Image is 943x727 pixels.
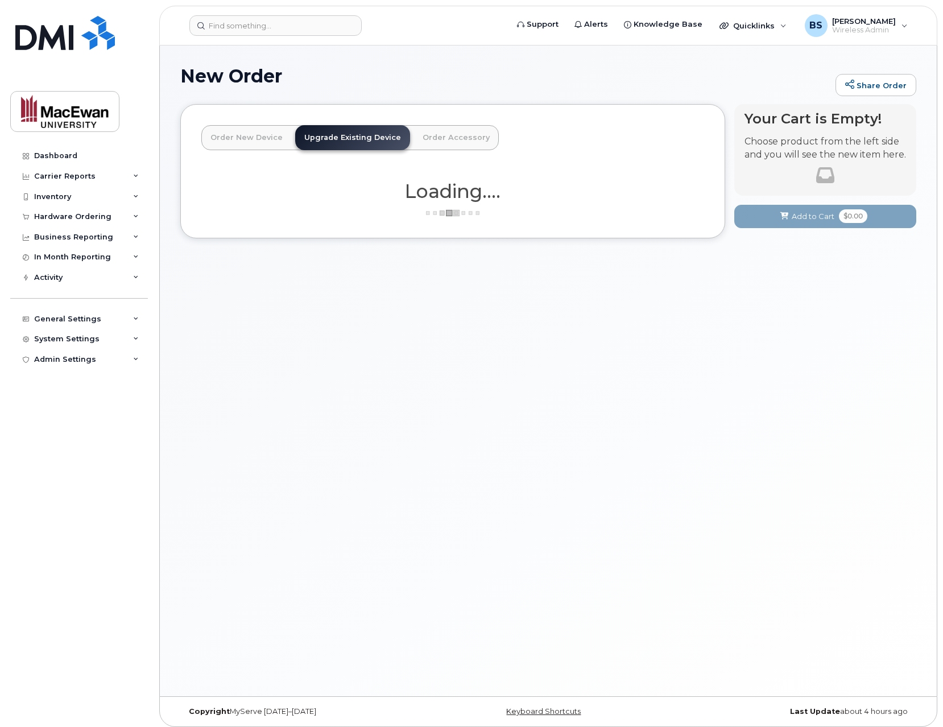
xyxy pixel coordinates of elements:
[745,111,906,126] h4: Your Cart is Empty!
[201,181,704,201] h1: Loading....
[745,135,906,162] p: Choose product from the left side and you will see the new item here.
[424,209,481,217] img: ajax-loader-3a6953c30dc77f0bf724df975f13086db4f4c1262e45940f03d1251963f1bf2e.gif
[671,707,916,716] div: about 4 hours ago
[180,66,830,86] h1: New Order
[201,125,292,150] a: Order New Device
[839,209,867,223] span: $0.00
[180,707,425,716] div: MyServe [DATE]–[DATE]
[506,707,581,716] a: Keyboard Shortcuts
[413,125,499,150] a: Order Accessory
[792,211,834,222] span: Add to Cart
[734,205,916,228] button: Add to Cart $0.00
[790,707,840,716] strong: Last Update
[295,125,410,150] a: Upgrade Existing Device
[836,74,916,97] a: Share Order
[189,707,230,716] strong: Copyright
